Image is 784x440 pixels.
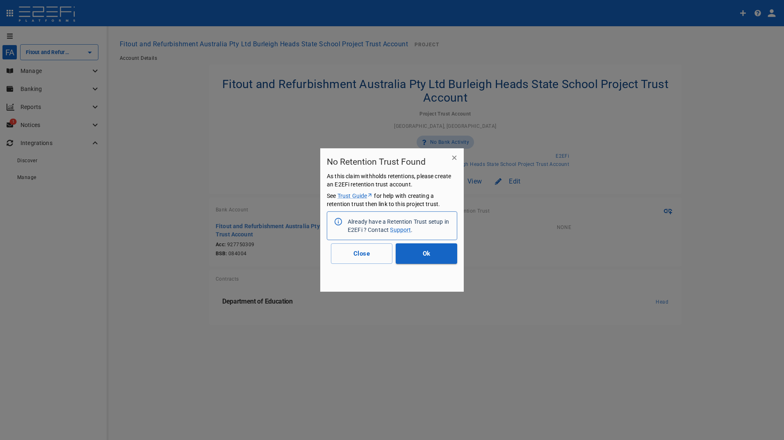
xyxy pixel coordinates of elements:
h5: No Retention Trust Found [327,155,457,169]
a: Trust Guide [337,193,373,199]
button: Close [331,243,392,264]
p: See for help with creating a retention trust then link to this project trust. [327,192,457,208]
p: As this claim withholds retentions, please create an E2EFi retention trust account. [327,172,457,188]
button: Ok [396,243,457,264]
div: Already have a Retention Trust setup in E2EFi ? Contact . [348,214,450,237]
a: Support [390,227,411,233]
